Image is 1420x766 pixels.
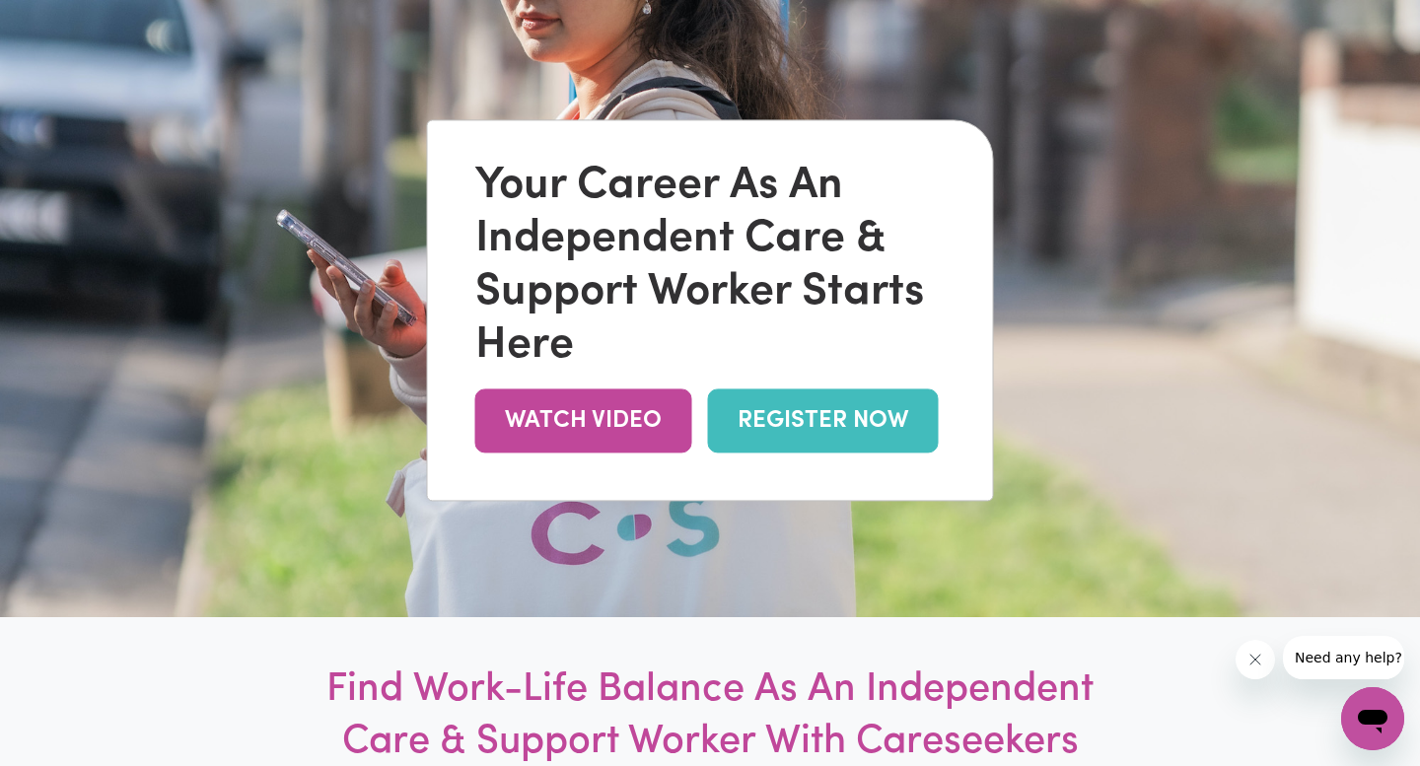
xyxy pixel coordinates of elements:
iframe: Message from company [1283,636,1404,679]
a: REGISTER NOW [708,389,939,453]
iframe: Button to launch messaging window [1341,687,1404,750]
a: WATCH VIDEO [475,389,692,453]
iframe: Close message [1236,640,1275,679]
div: Your Career As An Independent Care & Support Worker Starts Here [475,161,946,374]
